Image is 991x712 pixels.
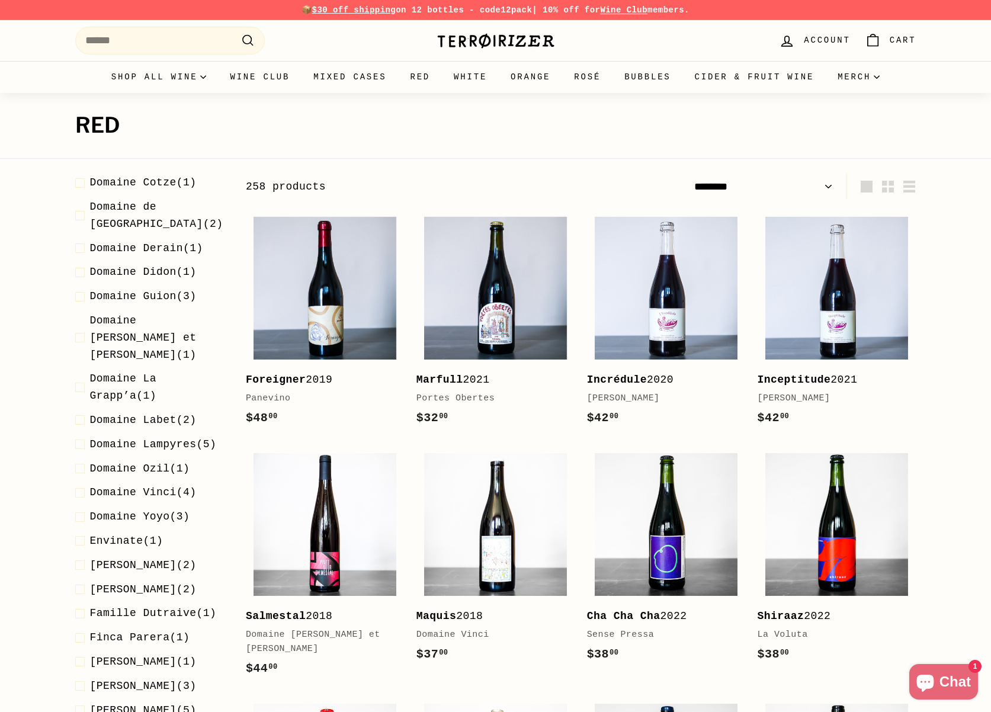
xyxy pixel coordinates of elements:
[587,411,619,425] span: $42
[416,610,457,622] b: Maquis
[442,61,499,93] a: White
[416,392,563,406] div: Portes Obertes
[90,290,177,302] span: Domaine Guion
[758,371,905,389] div: 2021
[268,412,277,421] sup: 00
[246,610,306,622] b: Salmestal
[90,581,197,598] span: (2)
[416,445,575,676] a: Maquis2018Domaine Vinci
[90,557,197,574] span: (2)
[439,412,448,421] sup: 00
[90,559,177,571] span: [PERSON_NAME]
[246,209,405,439] a: Foreigner2019Panevino
[90,177,177,188] span: Domaine Cotze
[416,608,563,625] div: 2018
[90,174,197,191] span: (1)
[90,201,203,230] span: Domaine de [GEOGRAPHIC_DATA]
[610,412,618,421] sup: 00
[90,288,197,305] span: (3)
[612,61,682,93] a: Bubbles
[90,240,203,257] span: (1)
[501,5,532,15] strong: 12pack
[826,61,891,93] summary: Merch
[416,209,575,439] a: Marfull2021Portes Obertes
[610,649,618,657] sup: 00
[587,647,619,661] span: $38
[758,374,831,386] b: Inceptitude
[246,608,393,625] div: 2018
[312,5,396,15] span: $30 off shipping
[218,61,302,93] a: Wine Club
[416,628,563,642] div: Domaine Vinci
[780,412,789,421] sup: 00
[246,178,581,195] div: 258 products
[587,392,734,406] div: [PERSON_NAME]
[90,511,170,522] span: Domaine Yoyo
[416,374,463,386] b: Marfull
[758,392,905,406] div: [PERSON_NAME]
[90,535,143,547] span: Envinate
[890,34,916,47] span: Cart
[758,647,790,661] span: $38
[100,61,219,93] summary: Shop all wine
[90,656,177,668] span: [PERSON_NAME]
[90,607,197,619] span: Famille Dutraive
[90,486,177,498] span: Domaine Vinci
[90,412,197,429] span: (2)
[772,23,857,58] a: Account
[90,631,170,643] span: Finca Parera
[587,371,734,389] div: 2020
[90,460,190,477] span: (1)
[906,664,982,703] inbox-online-store-chat: Shopify online store chat
[758,628,905,642] div: La Voluta
[246,445,405,690] a: Salmestal2018Domaine [PERSON_NAME] et [PERSON_NAME]
[246,371,393,389] div: 2019
[683,61,826,93] a: Cider & Fruit Wine
[246,374,306,386] b: Foreigner
[90,484,197,501] span: (4)
[858,23,923,58] a: Cart
[439,649,448,657] sup: 00
[416,371,563,389] div: 2021
[90,414,177,426] span: Domaine Labet
[562,61,612,93] a: Rosé
[780,649,789,657] sup: 00
[416,411,448,425] span: $32
[758,610,804,622] b: Shiraaz
[587,608,734,625] div: 2022
[246,662,278,675] span: $44
[52,61,940,93] div: Primary
[90,373,157,402] span: Domaine La Grapp’a
[246,411,278,425] span: $48
[75,4,916,17] p: 📦 on 12 bottles - code | 10% off for members.
[90,629,190,646] span: (1)
[90,312,227,363] span: (1)
[90,266,177,278] span: Domaine Didon
[268,663,277,671] sup: 00
[90,678,197,695] span: (3)
[758,445,916,676] a: Shiraaz2022La Voluta
[804,34,850,47] span: Account
[90,436,217,453] span: (5)
[246,392,393,406] div: Panevino
[90,680,177,692] span: [PERSON_NAME]
[600,5,647,15] a: Wine Club
[90,198,227,233] span: (2)
[90,653,197,671] span: (1)
[587,374,647,386] b: Incrédule
[90,605,217,622] span: (1)
[90,264,197,281] span: (1)
[75,114,916,137] h1: Red
[90,370,227,405] span: (1)
[90,315,197,361] span: Domaine [PERSON_NAME] et [PERSON_NAME]
[90,463,170,474] span: Domaine Ozil
[587,628,734,642] div: Sense Pressa
[499,61,562,93] a: Orange
[416,647,448,661] span: $37
[758,411,790,425] span: $42
[398,61,442,93] a: Red
[90,533,163,550] span: (1)
[90,508,190,525] span: (3)
[587,610,660,622] b: Cha Cha Cha
[587,445,746,676] a: Cha Cha Cha2022Sense Pressa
